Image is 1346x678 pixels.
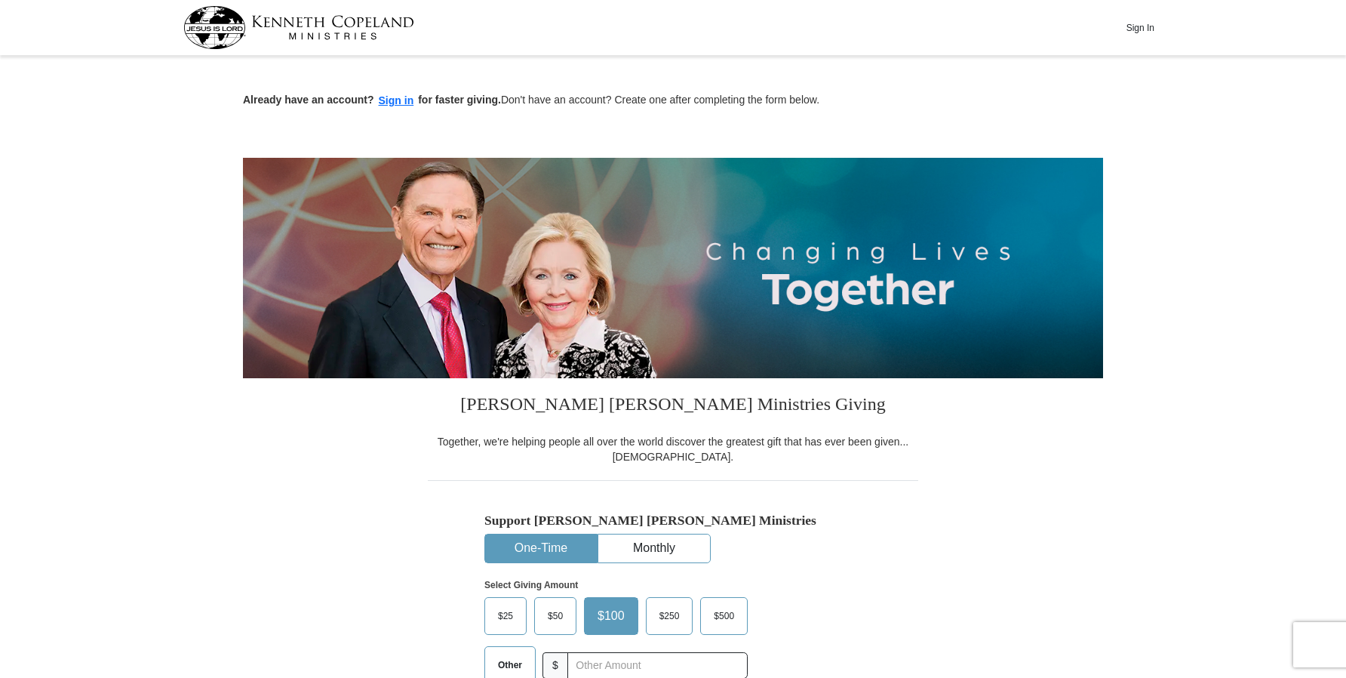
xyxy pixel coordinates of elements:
p: Don't have an account? Create one after completing the form below. [243,92,1103,109]
span: Other [490,654,530,676]
span: $500 [706,605,742,627]
button: Sign in [374,92,419,109]
span: $50 [540,605,570,627]
div: Together, we're helping people all over the world discover the greatest gift that has ever been g... [428,434,918,464]
span: $25 [490,605,521,627]
h5: Support [PERSON_NAME] [PERSON_NAME] Ministries [484,513,862,529]
h3: [PERSON_NAME] [PERSON_NAME] Ministries Giving [428,378,918,434]
span: $250 [652,605,687,627]
strong: Already have an account? for faster giving. [243,94,501,106]
button: Monthly [598,535,710,562]
button: Sign In [1117,16,1163,39]
span: $100 [590,605,632,627]
button: One-Time [485,535,597,562]
strong: Select Giving Amount [484,580,578,590]
img: kcm-header-logo.svg [183,6,414,49]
